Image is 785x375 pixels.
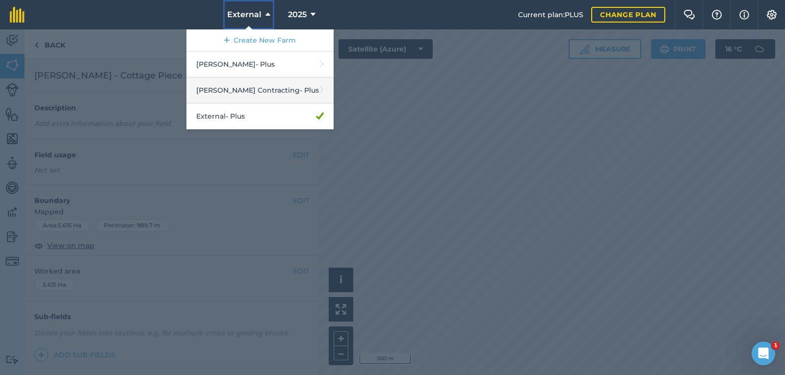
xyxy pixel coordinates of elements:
[186,77,334,103] a: [PERSON_NAME] Contracting- Plus
[711,10,723,20] img: A question mark icon
[10,7,25,23] img: fieldmargin Logo
[752,342,775,365] iframe: Intercom live chat
[186,103,334,129] a: External- Plus
[227,9,262,21] span: External
[518,9,583,20] span: Current plan : PLUS
[186,51,334,77] a: [PERSON_NAME]- Plus
[766,10,778,20] img: A cog icon
[739,9,749,21] img: svg+xml;base64,PHN2ZyB4bWxucz0iaHR0cDovL3d3dy53My5vcmcvMjAwMC9zdmciIHdpZHRoPSIxNyIgaGVpZ2h0PSIxNy...
[591,7,665,23] a: Change plan
[288,9,307,21] span: 2025
[683,10,695,20] img: Two speech bubbles overlapping with the left bubble in the forefront
[186,29,334,51] a: Create New Farm
[772,342,780,350] span: 1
